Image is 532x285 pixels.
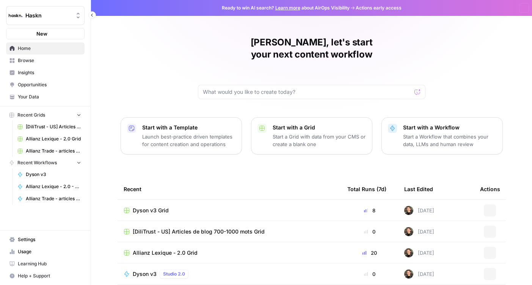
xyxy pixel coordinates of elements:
img: uhgcgt6zpiex4psiaqgkk0ok3li6 [404,227,413,236]
button: Recent Workflows [6,157,85,168]
a: [DiliTrust - US] Articles de blog 700-1000 mots Grid [124,228,335,235]
span: Allianz Trade - articles de blog [26,195,81,202]
span: Home [18,45,81,52]
div: Recent [124,179,335,199]
span: Recent Workflows [17,159,57,166]
a: Dyson v3 Grid [124,207,335,214]
span: Settings [18,236,81,243]
div: 0 [347,270,392,278]
img: uhgcgt6zpiex4psiaqgkk0ok3li6 [404,248,413,257]
span: Dyson v3 Grid [133,207,169,214]
div: [DATE] [404,227,434,236]
a: Usage [6,246,85,258]
button: Start with a WorkflowStart a Workflow that combines your data, LLMs and human review [381,117,503,154]
div: 0 [347,228,392,235]
a: Dyson v3Studio 2.0 [124,269,335,279]
a: Your Data [6,91,85,103]
span: Insights [18,69,81,76]
span: Opportunities [18,81,81,88]
p: Start with a Template [142,124,235,131]
span: Haskn [25,12,71,19]
a: Learn more [275,5,300,11]
span: Dyson v3 [26,171,81,178]
span: Your Data [18,93,81,100]
span: Usage [18,248,81,255]
button: Start with a GridStart a Grid with data from your CMS or create a blank one [251,117,372,154]
a: Allianz Trade - articles de blog [14,193,85,205]
button: Workspace: Haskn [6,6,85,25]
input: What would you like to create today? [203,88,411,96]
span: Dyson v3 [133,270,157,278]
a: [DiliTrust - US] Articles de blog 700-1000 mots Grid [14,121,85,133]
span: Allianz Lexique - 2.0 - Emprunteur - août 2025 [26,183,81,190]
div: Actions [480,179,500,199]
a: Allianz Lexique - 2.0 Grid [14,133,85,145]
span: Allianz Trade - articles de blog Grid [26,148,81,154]
button: Help + Support [6,270,85,282]
span: [DiliTrust - US] Articles de blog 700-1000 mots Grid [133,228,265,235]
p: Start with a Workflow [403,124,496,131]
div: Total Runs (7d) [347,179,386,199]
div: [DATE] [404,248,434,257]
img: uhgcgt6zpiex4psiaqgkk0ok3li6 [404,269,413,279]
span: New [36,30,47,37]
img: Haskn Logo [9,9,22,22]
span: Allianz Lexique - 2.0 Grid [26,135,81,142]
a: Settings [6,234,85,246]
button: Recent Grids [6,109,85,121]
div: 8 [347,207,392,214]
a: Home [6,42,85,55]
a: Allianz Trade - articles de blog Grid [14,145,85,157]
div: [DATE] [404,269,434,279]
span: Ready to win AI search? about AirOps Visibility [222,5,350,11]
span: Allianz Lexique - 2.0 Grid [133,249,198,257]
a: Learning Hub [6,258,85,270]
a: Opportunities [6,79,85,91]
div: 20 [347,249,392,257]
h1: [PERSON_NAME], let's start your next content workflow [198,36,425,61]
span: Help + Support [18,273,81,279]
span: Recent Grids [17,112,45,118]
div: Last Edited [404,179,433,199]
a: Browse [6,55,85,67]
img: uhgcgt6zpiex4psiaqgkk0ok3li6 [404,206,413,215]
span: Studio 2.0 [163,271,185,277]
button: New [6,28,85,39]
span: [DiliTrust - US] Articles de blog 700-1000 mots Grid [26,123,81,130]
div: [DATE] [404,206,434,215]
a: Insights [6,67,85,79]
a: Allianz Lexique - 2.0 - Emprunteur - août 2025 [14,181,85,193]
p: Start a Grid with data from your CMS or create a blank one [273,133,366,148]
a: Allianz Lexique - 2.0 Grid [124,249,335,257]
span: Browse [18,57,81,64]
span: Actions early access [356,5,402,11]
p: Start with a Grid [273,124,366,131]
p: Start a Workflow that combines your data, LLMs and human review [403,133,496,148]
p: Launch best-practice driven templates for content creation and operations [142,133,235,148]
button: Start with a TemplateLaunch best-practice driven templates for content creation and operations [121,117,242,154]
span: Learning Hub [18,260,81,267]
a: Dyson v3 [14,168,85,181]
